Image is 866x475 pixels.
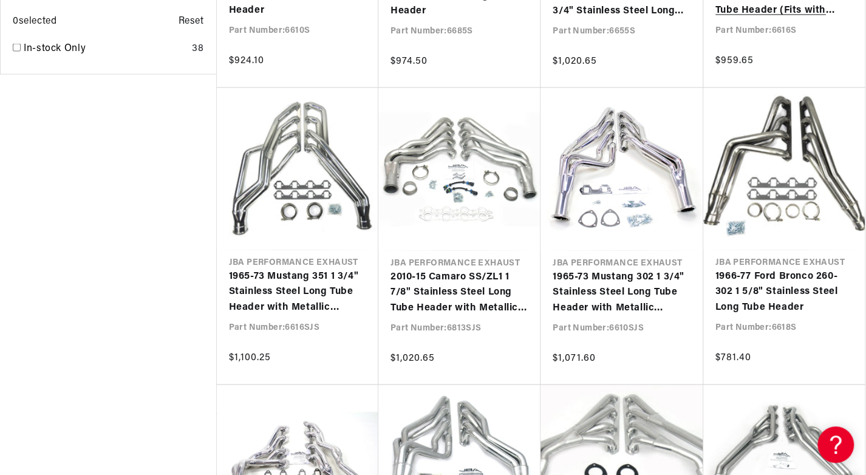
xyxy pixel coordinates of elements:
[553,270,690,316] a: 1965-73 Mustang 302 1 3/4" Stainless Steel Long Tube Header with Metallic Ceramic Coating
[390,270,528,316] a: 2010-15 Camaro SS/ZL1 1 7/8" Stainless Steel Long Tube Header with Metallic Ceramic Coating
[13,14,56,30] span: 0 selected
[179,14,204,30] span: Reset
[192,41,203,57] div: 38
[715,269,853,316] a: 1966-77 Ford Bronco 260-302 1 5/8" Stainless Steel Long Tube Header
[229,269,366,316] a: 1965-73 Mustang 351 1 3/4" Stainless Steel Long Tube Header with Metallic Ceramic Coating (Fits w...
[24,41,187,57] a: In-stock Only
